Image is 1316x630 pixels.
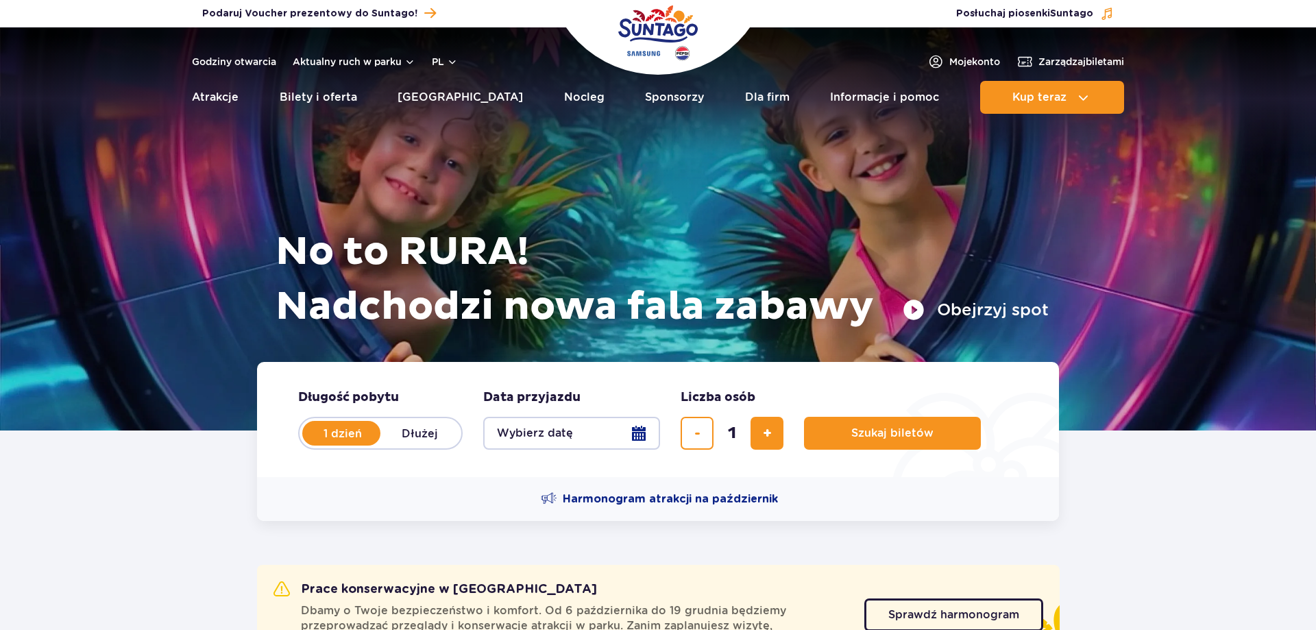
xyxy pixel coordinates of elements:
a: [GEOGRAPHIC_DATA] [398,81,523,114]
span: Harmonogram atrakcji na październik [563,492,778,507]
a: Informacje i pomoc [830,81,939,114]
label: Dłużej [380,419,459,448]
span: Szukaj biletów [851,427,934,439]
span: Data przyjazdu [483,389,581,406]
a: Mojekonto [927,53,1000,70]
span: Posłuchaj piosenki [956,7,1093,21]
a: Bilety i oferta [280,81,357,114]
span: Liczba osób [681,389,755,406]
button: pl [432,55,458,69]
button: Posłuchaj piosenkiSuntago [956,7,1114,21]
span: Kup teraz [1012,91,1067,104]
span: Sprawdź harmonogram [888,609,1019,620]
input: liczba biletów [716,417,748,450]
button: dodaj bilet [751,417,783,450]
span: Długość pobytu [298,389,399,406]
a: Harmonogram atrakcji na październik [541,491,778,507]
button: Obejrzyj spot [903,299,1049,321]
button: Wybierz datę [483,417,660,450]
button: Aktualny ruch w parku [293,56,415,67]
button: Szukaj biletów [804,417,981,450]
a: Dla firm [745,81,790,114]
button: Kup teraz [980,81,1124,114]
a: Nocleg [564,81,605,114]
h1: No to RURA! Nadchodzi nowa fala zabawy [276,225,1049,335]
a: Sponsorzy [645,81,704,114]
span: Moje konto [949,55,1000,69]
a: Atrakcje [192,81,239,114]
a: Godziny otwarcia [192,55,276,69]
a: Podaruj Voucher prezentowy do Suntago! [202,4,436,23]
span: Podaruj Voucher prezentowy do Suntago! [202,7,417,21]
button: usuń bilet [681,417,714,450]
span: Zarządzaj biletami [1038,55,1124,69]
form: Planowanie wizyty w Park of Poland [257,362,1059,477]
label: 1 dzień [304,419,382,448]
a: Zarządzajbiletami [1016,53,1124,70]
h2: Prace konserwacyjne w [GEOGRAPHIC_DATA] [273,581,597,598]
span: Suntago [1050,9,1093,19]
